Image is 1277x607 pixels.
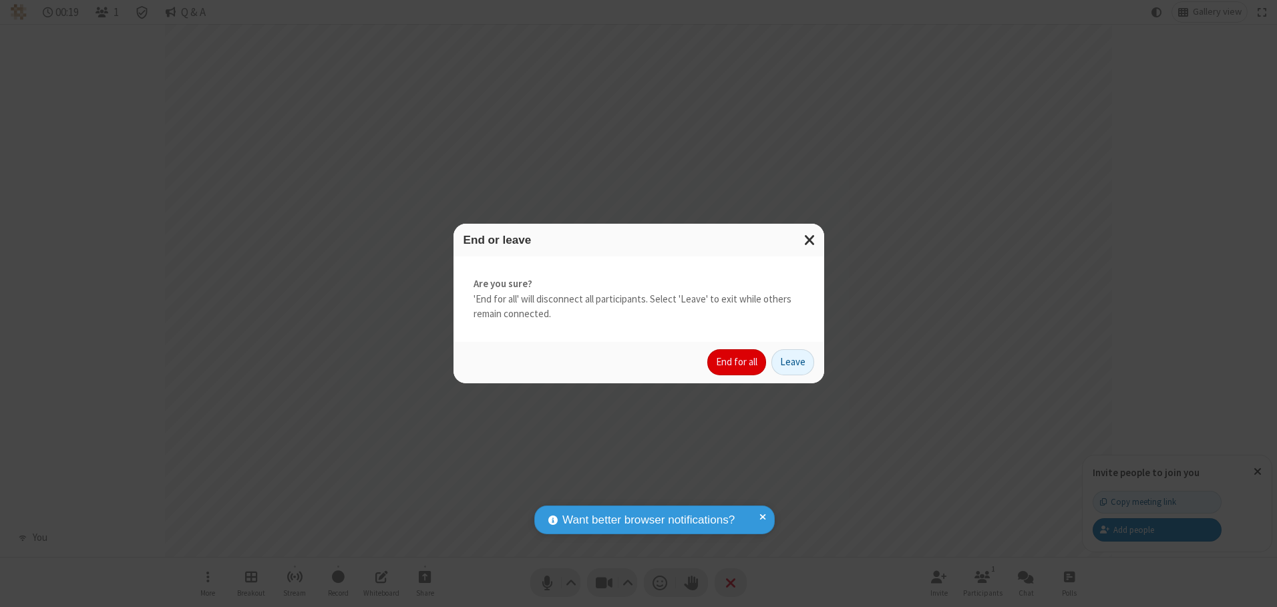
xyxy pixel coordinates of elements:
div: 'End for all' will disconnect all participants. Select 'Leave' to exit while others remain connec... [453,256,824,342]
button: Close modal [796,224,824,256]
h3: End or leave [464,234,814,246]
strong: Are you sure? [474,276,804,292]
button: Leave [771,349,814,376]
span: Want better browser notifications? [562,512,735,529]
button: End for all [707,349,766,376]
